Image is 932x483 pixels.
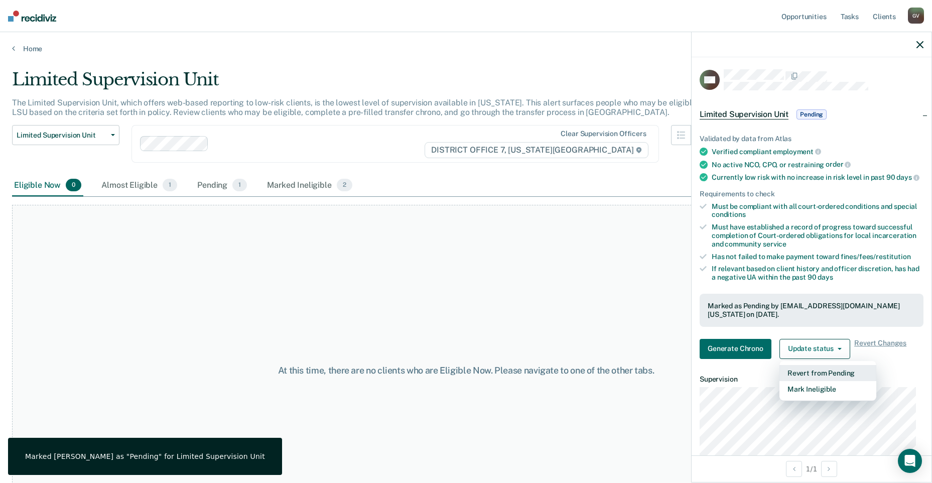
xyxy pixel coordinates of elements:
[99,175,179,197] div: Almost Eligible
[796,109,827,119] span: Pending
[195,175,249,197] div: Pending
[908,8,924,24] div: G V
[763,240,786,248] span: service
[700,190,923,198] div: Requirements to check
[779,365,876,381] button: Revert from Pending
[818,273,833,281] span: days
[337,179,352,192] span: 2
[712,160,923,169] div: No active NCO, CPO, or restraining
[12,69,711,98] div: Limited Supervision Unit
[821,461,837,477] button: Next Opportunity
[854,339,906,359] span: Revert Changes
[700,339,771,359] button: Generate Chrono
[692,98,931,131] div: Limited Supervision UnitPending
[25,452,265,461] div: Marked [PERSON_NAME] as "Pending" for Limited Supervision Unit
[561,130,646,138] div: Clear supervision officers
[12,44,920,53] a: Home
[700,339,775,359] a: Navigate to form link
[712,147,923,156] div: Verified compliant
[700,375,923,384] dt: Supervision
[17,131,107,140] span: Limited Supervision Unit
[712,223,923,248] div: Must have established a record of progress toward successful completion of Court-ordered obligati...
[692,455,931,482] div: 1 / 1
[898,449,922,473] div: Open Intercom Messenger
[826,160,851,168] span: order
[163,179,177,192] span: 1
[712,265,923,282] div: If relevant based on client history and officer discretion, has had a negative UA within the past 90
[779,339,850,359] button: Update status
[8,11,56,22] img: Recidiviz
[896,173,919,181] span: days
[712,202,923,219] div: Must be compliant with all court-ordered conditions and special conditions
[773,148,821,156] span: employment
[708,302,915,319] div: Marked as Pending by [EMAIL_ADDRESS][DOMAIN_NAME][US_STATE] on [DATE].
[425,142,648,158] span: DISTRICT OFFICE 7, [US_STATE][GEOGRAPHIC_DATA]
[239,365,693,376] div: At this time, there are no clients who are Eligible Now. Please navigate to one of the other tabs.
[712,253,923,261] div: Has not failed to make payment toward
[66,179,81,192] span: 0
[779,381,876,397] button: Mark Ineligible
[232,179,247,192] span: 1
[700,109,788,119] span: Limited Supervision Unit
[786,461,802,477] button: Previous Opportunity
[12,175,83,197] div: Eligible Now
[265,175,354,197] div: Marked Ineligible
[12,98,709,117] p: The Limited Supervision Unit, which offers web-based reporting to low-risk clients, is the lowest...
[841,253,911,261] span: fines/fees/restitution
[700,135,923,143] div: Validated by data from Atlas
[712,173,923,182] div: Currently low risk with no increase in risk level in past 90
